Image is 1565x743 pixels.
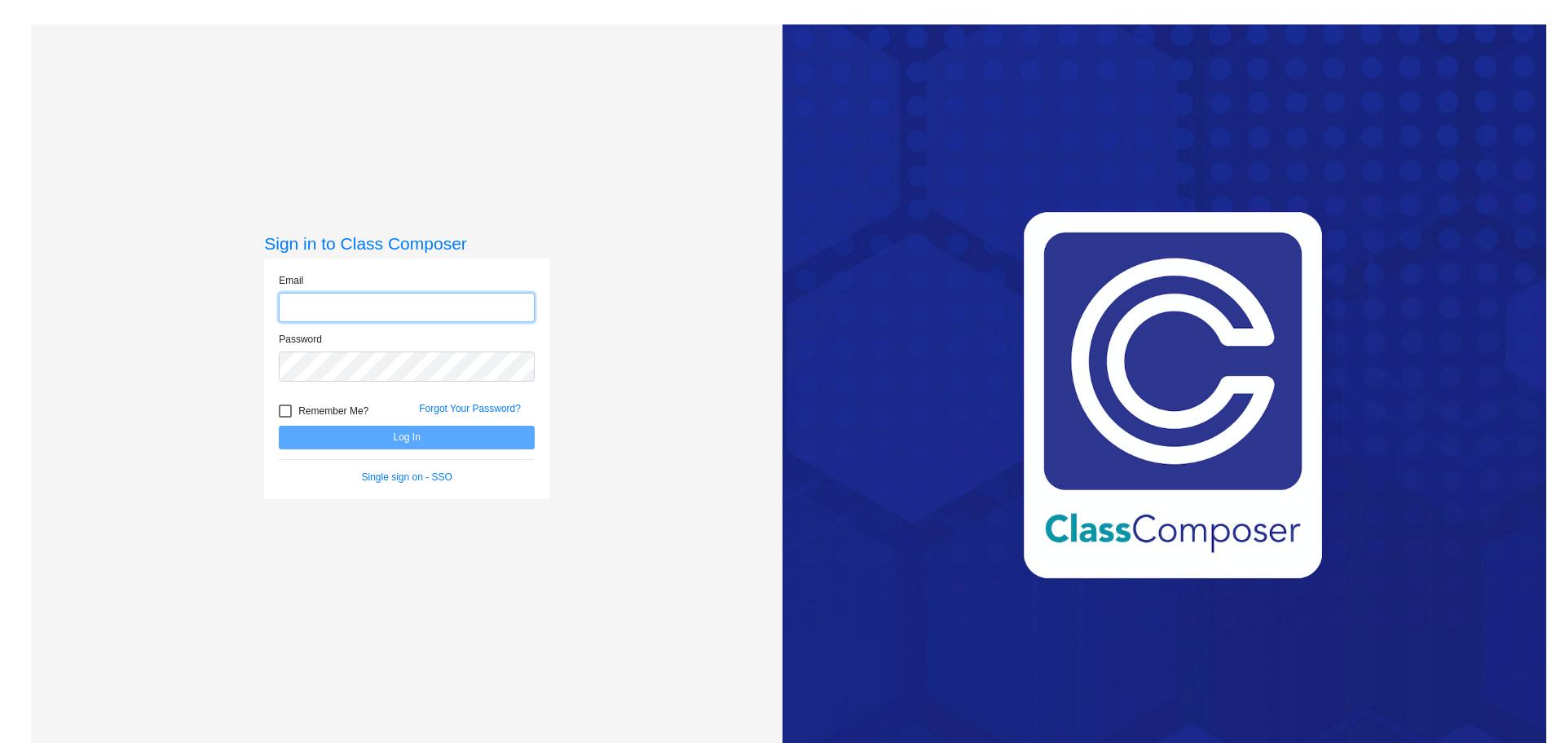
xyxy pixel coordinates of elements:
[279,273,303,288] label: Email
[264,233,549,254] h3: Sign in to Class Composer
[362,471,452,483] a: Single sign on - SSO
[279,426,535,449] button: Log In
[279,332,322,347] label: Password
[298,401,368,421] span: Remember Me?
[419,403,521,414] a: Forgot Your Password?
